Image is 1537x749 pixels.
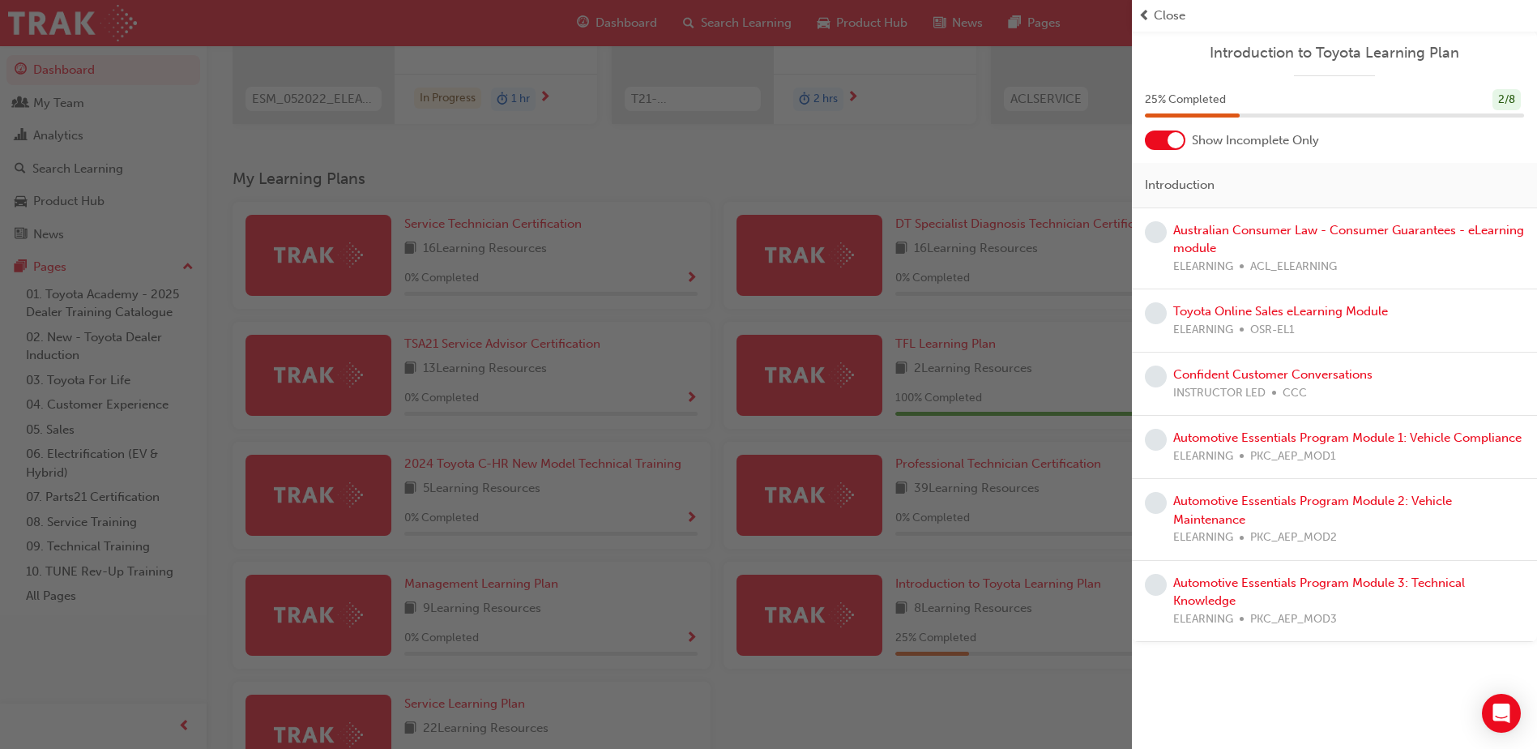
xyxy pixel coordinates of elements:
span: Introduction [1145,176,1215,195]
span: CCC [1283,384,1307,403]
div: 2 / 8 [1492,89,1521,111]
span: ELEARNING [1173,447,1233,466]
button: prev-iconClose [1138,6,1531,25]
span: PKC_AEP_MOD2 [1250,529,1337,547]
a: Automotive Essentials Program Module 3: Technical Knowledge [1173,576,1465,609]
span: ELEARNING [1173,258,1233,276]
a: Confident Customer Conversations [1173,367,1373,382]
span: INSTRUCTOR LED [1173,384,1266,403]
a: Automotive Essentials Program Module 2: Vehicle Maintenance [1173,494,1452,527]
a: Toyota Online Sales eLearning Module [1173,304,1388,319]
span: ACL_ELEARNING [1250,258,1337,276]
span: PKC_AEP_MOD3 [1250,610,1337,629]
span: 25 % Completed [1145,91,1226,109]
span: Close [1154,6,1185,25]
span: learningRecordVerb_NONE-icon [1145,429,1167,451]
div: Open Intercom Messenger [1482,694,1521,733]
span: learningRecordVerb_NONE-icon [1145,221,1167,243]
a: Automotive Essentials Program Module 1: Vehicle Compliance [1173,430,1522,445]
a: Australian Consumer Law - Consumer Guarantees - eLearning module [1173,223,1524,256]
a: Introduction to Toyota Learning Plan [1145,44,1524,62]
span: Show Incomplete Only [1192,131,1319,150]
span: prev-icon [1138,6,1151,25]
span: learningRecordVerb_NONE-icon [1145,492,1167,514]
span: ELEARNING [1173,610,1233,629]
span: ELEARNING [1173,321,1233,340]
span: learningRecordVerb_NONE-icon [1145,302,1167,324]
span: OSR-EL1 [1250,321,1295,340]
span: learningRecordVerb_NONE-icon [1145,366,1167,387]
span: learningRecordVerb_NONE-icon [1145,574,1167,596]
span: PKC_AEP_MOD1 [1250,447,1336,466]
span: ELEARNING [1173,529,1233,547]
